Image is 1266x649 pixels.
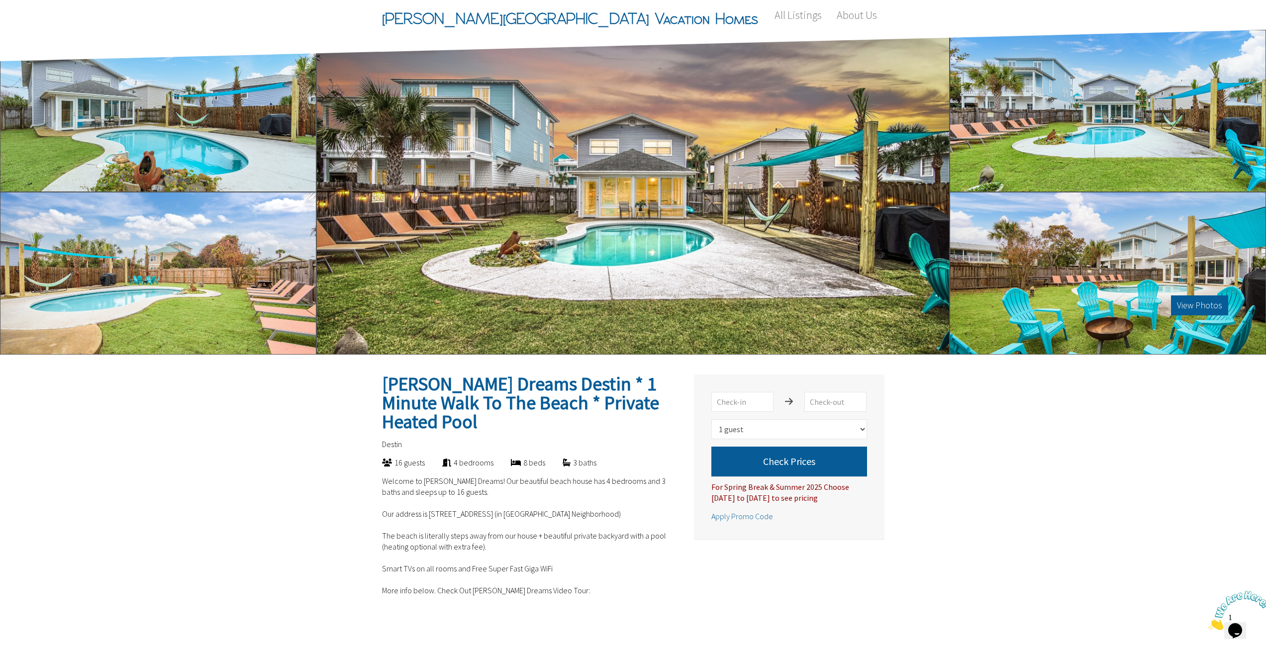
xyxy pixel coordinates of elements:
div: 16 guests [365,457,425,468]
span: 1 [4,4,8,12]
h2: [PERSON_NAME] Dreams Destin * 1 Minute Walk To The Beach * Private Heated Pool [382,374,677,431]
span: [PERSON_NAME][GEOGRAPHIC_DATA] Vacation Homes [382,3,758,33]
span: Apply Promo Code [711,511,773,521]
input: Check-out [804,392,867,412]
div: 3 baths [545,457,596,468]
button: View Photos [1171,295,1228,315]
div: 8 beds [493,457,545,468]
span: Destin [382,439,402,449]
div: 4 bedrooms [425,457,493,468]
input: Check-in [711,392,774,412]
div: For Spring Break & Summer 2025 Choose [DATE] to [DATE] to see pricing [711,476,867,503]
iframe: chat widget [1204,587,1266,634]
button: Check Prices [711,447,867,476]
img: Chat attention grabber [4,4,66,43]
